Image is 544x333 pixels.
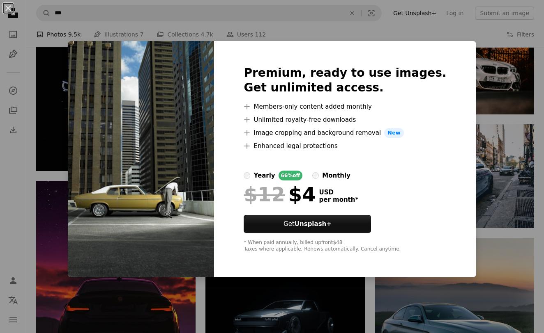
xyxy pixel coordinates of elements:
[244,141,446,151] li: Enhanced legal protections
[244,102,446,112] li: Members-only content added monthly
[244,66,446,95] h2: Premium, ready to use images. Get unlimited access.
[254,171,275,180] div: yearly
[68,41,214,277] img: premium_photo-1664304582040-4f6c69c8380c
[244,172,250,179] input: yearly66%off
[295,220,332,228] strong: Unsplash+
[384,128,404,138] span: New
[319,196,358,203] span: per month *
[244,184,285,205] span: $12
[312,172,319,179] input: monthly
[244,215,371,233] button: GetUnsplash+
[244,184,316,205] div: $4
[322,171,350,180] div: monthly
[279,171,303,180] div: 66% off
[244,128,446,138] li: Image cropping and background removal
[319,189,358,196] span: USD
[244,115,446,125] li: Unlimited royalty-free downloads
[244,239,446,253] div: * When paid annually, billed upfront $48 Taxes where applicable. Renews automatically. Cancel any...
